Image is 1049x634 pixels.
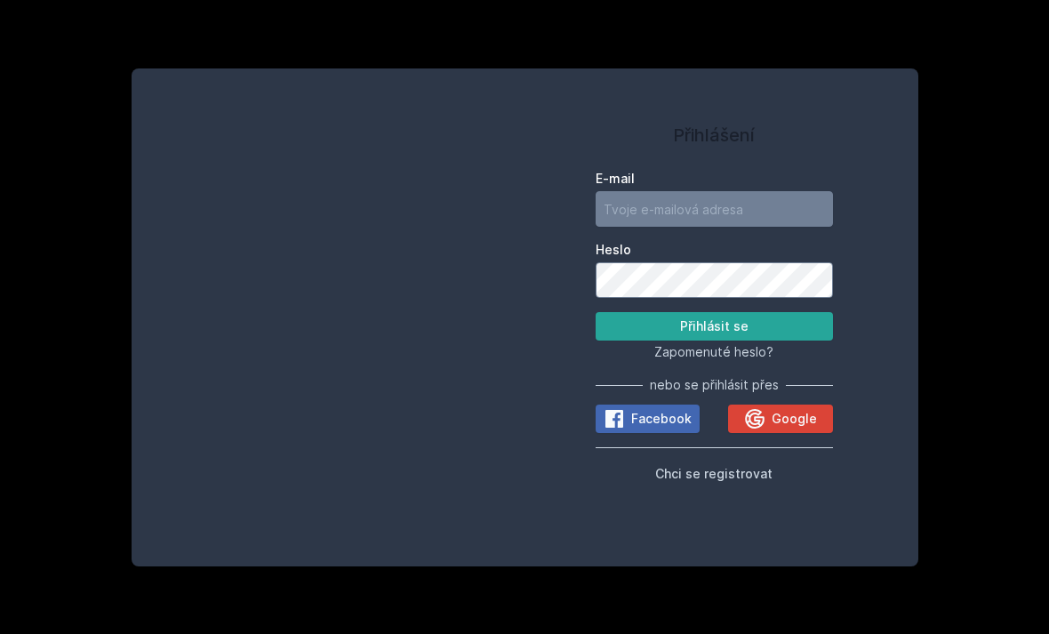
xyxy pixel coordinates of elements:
[596,170,833,188] label: E-mail
[728,405,832,433] button: Google
[596,191,833,227] input: Tvoje e-mailová adresa
[650,376,779,394] span: nebo se přihlásit přes
[772,410,817,428] span: Google
[655,462,773,484] button: Chci se registrovat
[654,344,773,359] span: Zapomenuté heslo?
[631,410,692,428] span: Facebook
[596,312,833,341] button: Přihlásit se
[596,405,700,433] button: Facebook
[596,241,833,259] label: Heslo
[655,466,773,481] span: Chci se registrovat
[596,122,833,148] h1: Přihlášení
